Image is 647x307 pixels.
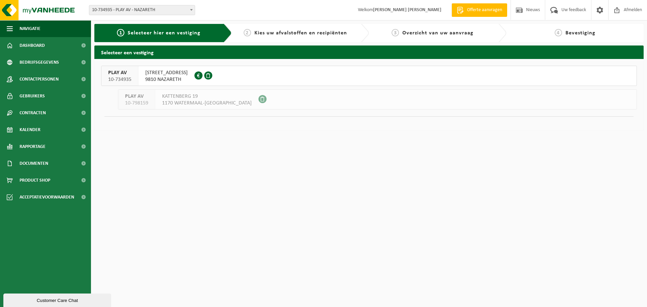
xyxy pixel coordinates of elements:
[452,3,507,17] a: Offerte aanvragen
[565,30,595,36] span: Bevestiging
[128,30,201,36] span: Selecteer hier een vestiging
[20,88,45,104] span: Gebruikers
[125,100,148,106] span: 10-798159
[101,66,637,86] button: PLAY AV 10-734935 [STREET_ADDRESS]9810 NAZARETH
[20,37,45,54] span: Dashboard
[108,76,131,83] span: 10-734935
[162,100,252,106] span: 1170 WATERMAAL-[GEOGRAPHIC_DATA]
[20,189,74,206] span: Acceptatievoorwaarden
[125,93,148,100] span: PLAY AV
[20,71,59,88] span: Contactpersonen
[117,29,124,36] span: 1
[145,69,188,76] span: [STREET_ADDRESS]
[20,20,40,37] span: Navigatie
[145,76,188,83] span: 9810 NAZARETH
[20,121,40,138] span: Kalender
[108,69,131,76] span: PLAY AV
[392,29,399,36] span: 3
[20,104,46,121] span: Contracten
[94,45,644,59] h2: Selecteer een vestiging
[20,138,45,155] span: Rapportage
[244,29,251,36] span: 2
[555,29,562,36] span: 4
[20,172,50,189] span: Product Shop
[254,30,347,36] span: Kies uw afvalstoffen en recipiënten
[402,30,473,36] span: Overzicht van uw aanvraag
[20,155,48,172] span: Documenten
[162,93,252,100] span: KATTENBERG 19
[465,7,504,13] span: Offerte aanvragen
[89,5,195,15] span: 10-734935 - PLAY AV - NAZARETH
[373,7,441,12] strong: [PERSON_NAME] [PERSON_NAME]
[3,292,113,307] iframe: chat widget
[20,54,59,71] span: Bedrijfsgegevens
